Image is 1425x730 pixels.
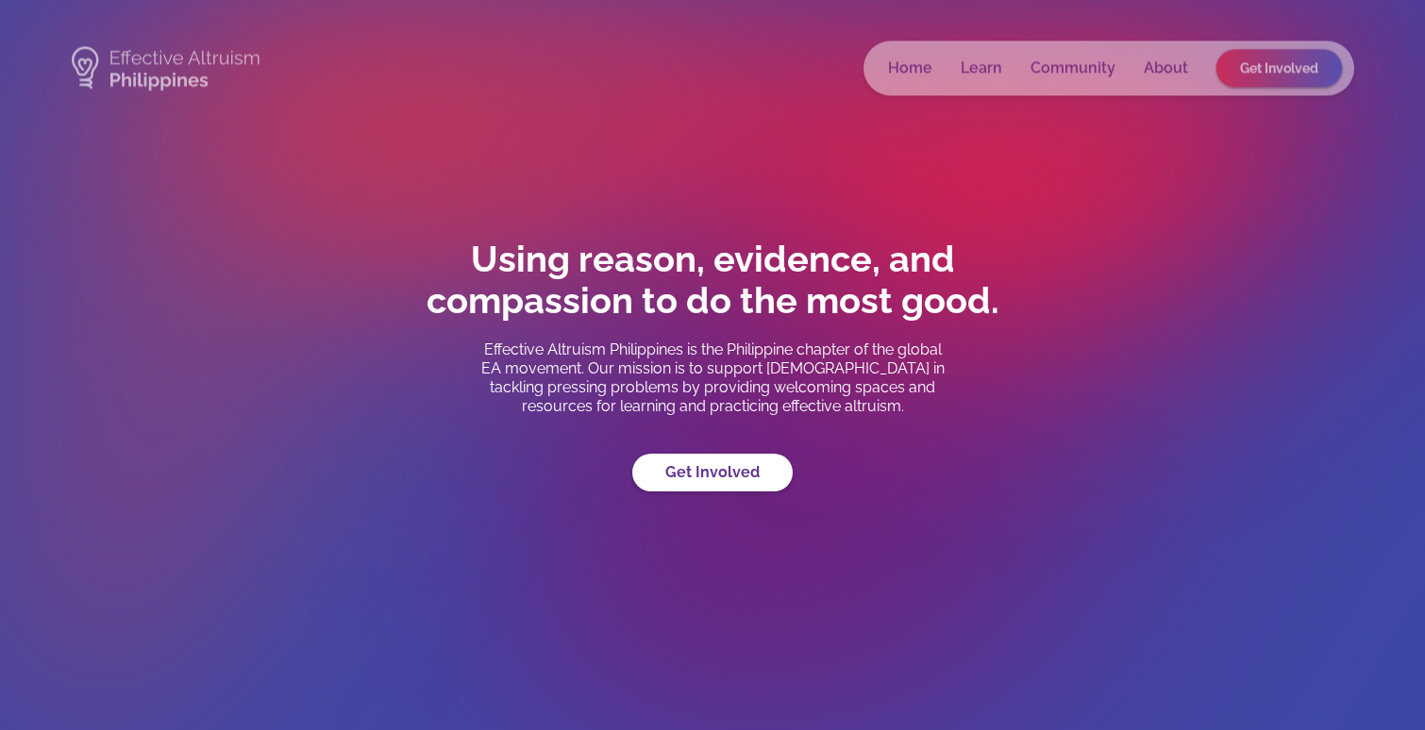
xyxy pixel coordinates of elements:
[1031,59,1115,78] a: Community
[961,59,1002,78] a: Learn
[1240,61,1318,76] span: Get Involved
[382,239,1043,322] h1: Using reason, evidence, and compassion to do the most good.
[632,454,793,491] a: Get Involved
[1144,59,1188,78] a: About
[1216,50,1342,88] a: Get Involved
[888,59,932,78] a: Home
[477,340,948,416] p: Effective Altruism Philippines is the Philippine chapter of the global EA movement. Our mission i...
